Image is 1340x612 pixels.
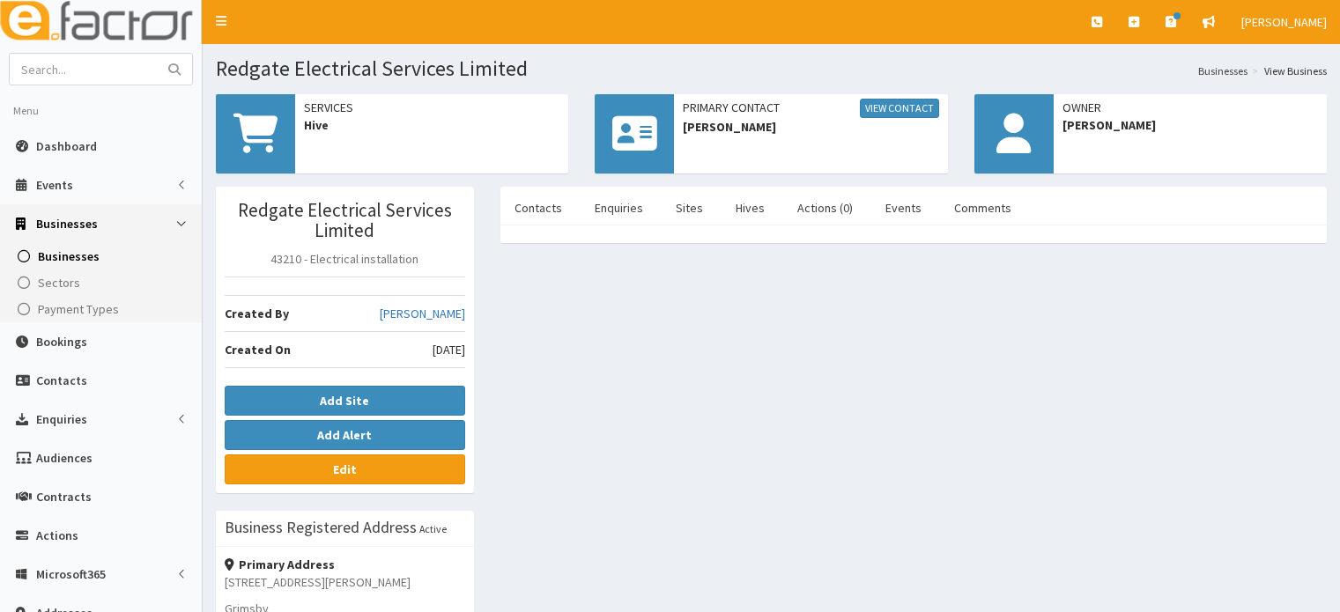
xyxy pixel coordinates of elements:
[225,250,465,268] p: 43210 - Electrical installation
[216,57,1327,80] h1: Redgate Electrical Services Limited
[317,427,372,443] b: Add Alert
[225,557,335,572] strong: Primary Address
[500,189,576,226] a: Contacts
[36,216,98,232] span: Businesses
[36,334,87,350] span: Bookings
[380,305,465,322] a: [PERSON_NAME]
[1198,63,1247,78] a: Businesses
[36,489,92,505] span: Contracts
[36,372,87,388] span: Contacts
[871,189,936,226] a: Events
[433,341,465,358] span: [DATE]
[4,296,202,322] a: Payment Types
[1062,116,1318,134] span: [PERSON_NAME]
[581,189,657,226] a: Enquiries
[225,306,289,321] b: Created By
[320,393,369,409] b: Add Site
[1247,63,1327,78] li: View Business
[225,342,291,358] b: Created On
[662,189,717,226] a: Sites
[38,248,100,264] span: Businesses
[10,54,158,85] input: Search...
[225,454,465,484] a: Edit
[36,177,73,193] span: Events
[940,189,1025,226] a: Comments
[722,189,779,226] a: Hives
[419,522,447,535] small: Active
[683,99,938,118] span: Primary Contact
[36,527,78,543] span: Actions
[38,275,80,291] span: Sectors
[304,99,559,116] span: Services
[333,461,357,477] b: Edit
[783,189,867,226] a: Actions (0)
[304,116,559,134] span: Hive
[225,200,465,240] h3: Redgate Electrical Services Limited
[1062,99,1318,116] span: Owner
[225,573,465,591] p: [STREET_ADDRESS][PERSON_NAME]
[36,566,106,582] span: Microsoft365
[38,301,119,317] span: Payment Types
[36,411,87,427] span: Enquiries
[225,520,417,535] h3: Business Registered Address
[683,118,938,136] span: [PERSON_NAME]
[860,99,939,118] a: View Contact
[4,243,202,269] a: Businesses
[225,420,465,450] button: Add Alert
[36,450,93,466] span: Audiences
[4,269,202,296] a: Sectors
[1241,14,1327,30] span: [PERSON_NAME]
[36,138,97,154] span: Dashboard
